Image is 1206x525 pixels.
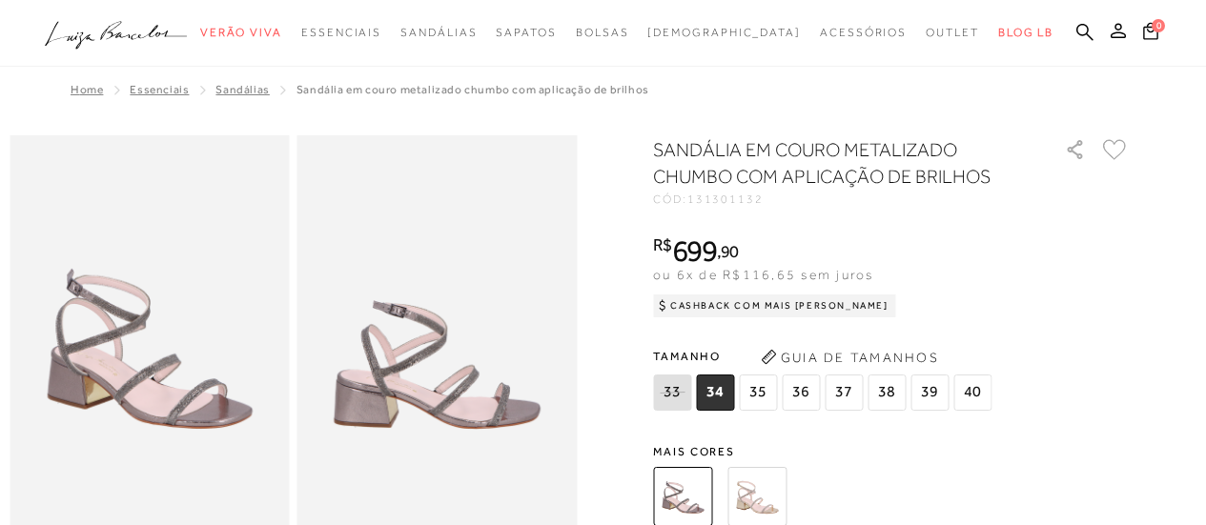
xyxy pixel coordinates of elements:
a: categoryNavScreenReaderText [496,15,556,50]
a: Sandálias [215,83,269,96]
span: Verão Viva [200,26,282,39]
span: BLOG LB [998,26,1053,39]
span: 131301132 [687,192,764,206]
span: Acessórios [820,26,907,39]
span: 36 [782,374,820,411]
a: categoryNavScreenReaderText [820,15,907,50]
i: R$ [653,236,672,253]
div: CÓD: [653,193,1034,205]
span: Outlet [926,26,979,39]
span: ou 6x de R$116,65 sem juros [653,267,873,282]
span: 40 [953,374,991,411]
a: categoryNavScreenReaderText [301,15,381,50]
span: 38 [868,374,906,411]
span: 34 [696,374,734,411]
span: Mais cores [653,446,1130,457]
a: BLOG LB [998,15,1053,50]
div: Cashback com Mais [PERSON_NAME] [653,294,896,317]
span: 35 [739,374,777,411]
a: categoryNavScreenReaderText [576,15,629,50]
span: SANDÁLIA EM COURO METALIZADO CHUMBO COM APLICAÇÃO DE BRILHOS [296,83,649,96]
span: 90 [721,241,739,261]
a: categoryNavScreenReaderText [200,15,282,50]
a: Essenciais [130,83,189,96]
span: Sapatos [496,26,556,39]
span: Tamanho [653,342,996,371]
h1: SANDÁLIA EM COURO METALIZADO CHUMBO COM APLICAÇÃO DE BRILHOS [653,136,1011,190]
span: Essenciais [301,26,381,39]
span: Sandálias [400,26,477,39]
a: categoryNavScreenReaderText [400,15,477,50]
span: 33 [653,374,691,411]
span: [DEMOGRAPHIC_DATA] [647,26,801,39]
span: 37 [825,374,863,411]
span: Bolsas [576,26,629,39]
a: noSubCategoriesText [647,15,801,50]
button: 0 [1137,21,1164,47]
a: categoryNavScreenReaderText [926,15,979,50]
span: 0 [1152,19,1165,32]
a: Home [71,83,103,96]
button: Guia de Tamanhos [754,342,945,373]
span: 39 [910,374,949,411]
span: 699 [672,233,717,268]
i: , [717,243,739,260]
